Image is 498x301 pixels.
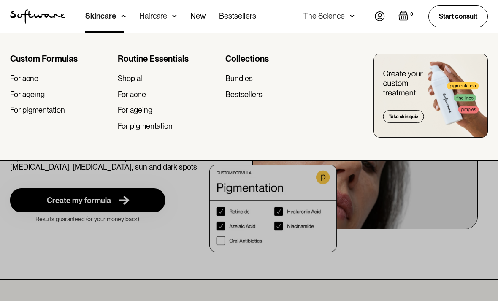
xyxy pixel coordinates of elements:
div: For pigmentation [118,122,173,131]
img: arrow down [172,12,177,20]
div: For acne [118,90,146,99]
div: For ageing [118,106,152,115]
div: For pigmentation [10,106,65,115]
div: The Science [303,12,345,20]
a: home [10,9,65,24]
div: Haircare [139,12,167,20]
div: Bundles [225,74,253,83]
a: For pigmentation [118,122,219,131]
div: For ageing [10,90,45,99]
div: Bestsellers [225,90,263,99]
img: arrow down [121,12,126,20]
a: Shop all [118,74,219,83]
a: Open empty cart [398,11,415,22]
a: For pigmentation [10,106,111,115]
div: Custom Formulas [10,54,111,64]
div: Shop all [118,74,144,83]
a: For ageing [10,90,111,99]
img: arrow down [350,12,355,20]
a: Bundles [225,74,326,83]
div: Collections [225,54,326,64]
a: For ageing [118,106,219,115]
div: Routine Essentials [118,54,219,64]
a: For acne [118,90,219,99]
div: Skincare [85,12,116,20]
img: Software Logo [10,9,65,24]
a: For acne [10,74,111,83]
div: 0 [409,11,415,18]
div: For acne [10,74,38,83]
img: create you custom treatment bottle [373,54,488,138]
a: Start consult [428,5,488,27]
a: Bestsellers [225,90,326,99]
